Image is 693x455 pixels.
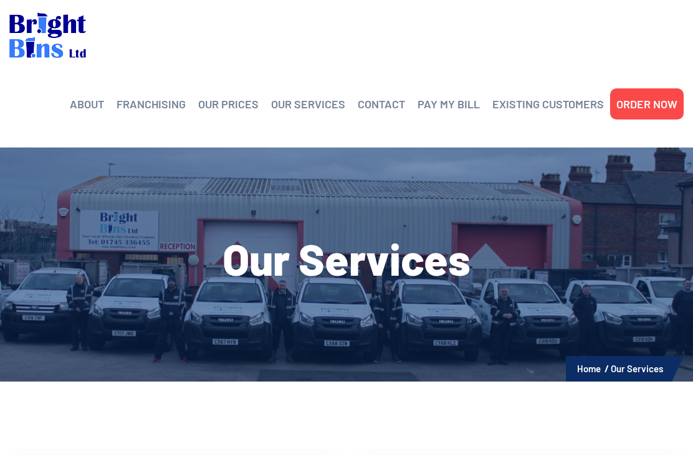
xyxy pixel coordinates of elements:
[492,95,604,113] a: EXISTING CUSTOMERS
[616,95,677,113] a: ORDER NOW
[418,95,480,113] a: PAY MY BILL
[611,360,663,377] li: Our Services
[70,95,104,113] a: ABOUT
[117,95,186,113] a: FRANCHISING
[198,95,259,113] a: OUR PRICES
[358,95,405,113] a: CONTACT
[9,237,684,280] h1: Our Services
[271,95,345,113] a: OUR SERVICES
[577,363,601,374] a: Home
